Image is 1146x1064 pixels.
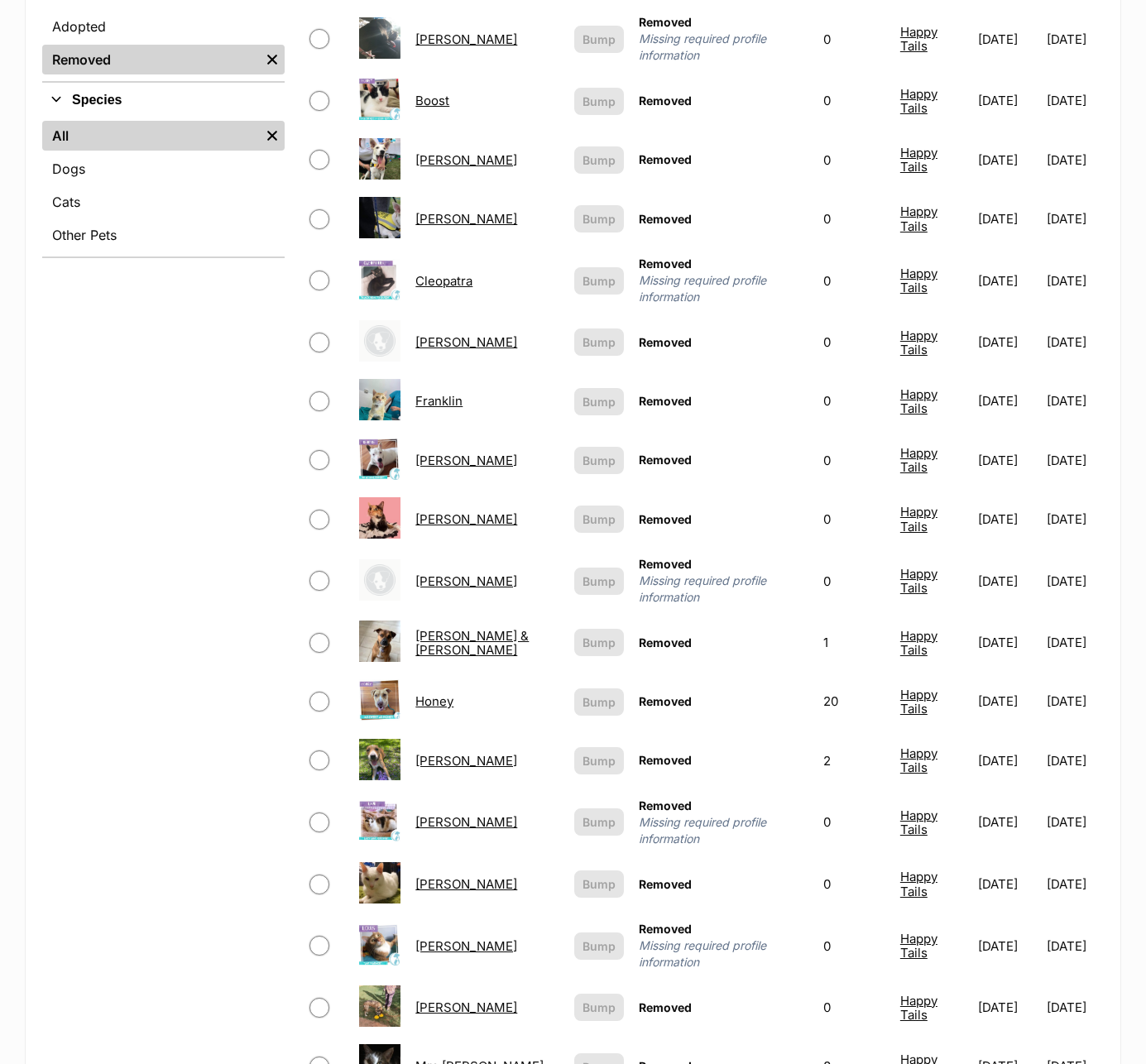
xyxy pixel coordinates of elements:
[359,924,400,966] img: Louis
[583,452,616,469] span: Bump
[415,511,517,527] a: [PERSON_NAME]
[1047,673,1102,730] td: [DATE]
[971,791,1045,854] td: [DATE]
[639,798,692,812] span: Removed
[583,210,616,228] span: Bump
[415,31,517,47] a: [PERSON_NAME]
[42,121,260,151] a: All
[639,512,692,526] span: Removed
[639,93,692,108] span: Removed
[1047,190,1102,247] td: [DATE]
[817,549,892,612] td: 0
[415,393,463,409] a: Franklin
[583,272,616,290] span: Bump
[1047,732,1102,789] td: [DATE]
[817,372,892,429] td: 0
[639,394,692,408] span: Removed
[971,491,1045,548] td: [DATE]
[583,937,616,955] span: Bump
[260,45,285,74] a: Remove filter
[1047,791,1102,854] td: [DATE]
[415,938,517,954] a: [PERSON_NAME]
[900,993,937,1023] a: Happy Tails
[817,673,892,730] td: 20
[900,628,937,658] a: Happy Tails
[415,152,517,168] a: [PERSON_NAME]
[415,753,517,769] a: [PERSON_NAME]
[359,379,400,420] img: Franklin
[574,568,624,595] button: Bump
[574,688,624,716] button: Bump
[583,31,616,48] span: Bump
[971,549,1045,612] td: [DATE]
[574,994,624,1021] button: Bump
[900,687,937,717] a: Happy Tails
[415,453,517,468] a: [PERSON_NAME]
[971,249,1045,312] td: [DATE]
[971,732,1045,789] td: [DATE]
[574,388,624,415] button: Bump
[583,999,616,1016] span: Bump
[639,1000,692,1014] span: Removed
[415,999,517,1015] a: [PERSON_NAME]
[1047,856,1102,913] td: [DATE]
[42,45,260,74] a: Removed
[900,504,937,534] a: Happy Tails
[817,249,892,312] td: 0
[971,7,1045,70] td: [DATE]
[971,314,1045,371] td: [DATE]
[574,506,624,533] button: Bump
[900,745,937,775] a: Happy Tails
[583,151,616,169] span: Bump
[260,121,285,151] a: Remove filter
[639,453,692,467] span: Removed
[817,432,892,489] td: 0
[415,814,517,830] a: [PERSON_NAME]
[639,15,692,29] span: Removed
[639,31,808,64] span: Missing required profile information
[583,333,616,351] span: Bump
[817,979,892,1036] td: 0
[817,791,892,854] td: 0
[42,117,285,256] div: Species
[817,190,892,247] td: 0
[415,693,453,709] a: Honey
[359,800,400,841] img: Lani
[971,914,1045,977] td: [DATE]
[42,187,285,217] a: Cats
[359,621,400,662] img: Hazel & Bentley
[574,88,624,115] button: Bump
[359,17,400,59] img: Beyoncé
[639,635,692,649] span: Removed
[639,573,808,606] span: Missing required profile information
[359,439,400,480] img: George
[639,753,692,767] span: Removed
[817,7,892,70] td: 0
[359,739,400,780] img: Julius
[900,266,937,295] a: Happy Tails
[971,856,1045,913] td: [DATE]
[359,679,400,721] img: Honey
[1047,72,1102,129] td: [DATE]
[900,931,937,961] a: Happy Tails
[817,314,892,371] td: 0
[900,445,937,475] a: Happy Tails
[583,93,616,110] span: Bump
[574,205,624,232] button: Bump
[574,26,624,53] button: Bump
[583,510,616,528] span: Bump
[1047,7,1102,70] td: [DATE]
[1047,614,1102,671] td: [DATE]
[1047,249,1102,312] td: [DATE]
[415,93,449,108] a: Boost
[817,491,892,548] td: 0
[971,673,1045,730] td: [DATE]
[42,154,285,184] a: Dogs
[900,204,937,233] a: Happy Tails
[900,328,937,357] a: Happy Tails
[415,273,472,289] a: Cleopatra
[1047,491,1102,548] td: [DATE]
[583,813,616,831] span: Bump
[415,211,517,227] a: [PERSON_NAME]
[900,808,937,837] a: Happy Tails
